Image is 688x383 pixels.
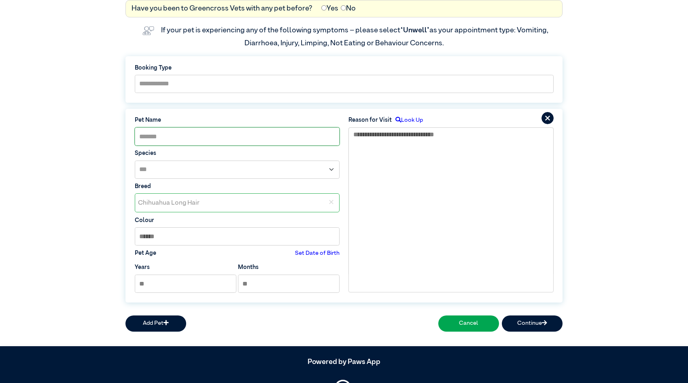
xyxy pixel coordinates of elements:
div: ✕ [323,194,339,212]
label: No [341,3,356,14]
label: Booking Type [135,64,554,73]
label: Set Date of Birth [295,249,340,258]
label: Months [238,263,259,272]
button: Cancel [438,315,499,332]
label: Have you been to Greencross Vets with any pet before? [132,3,312,14]
label: If your pet is experiencing any of the following symptoms – please select as your appointment typ... [161,27,550,47]
label: Look Up [392,116,423,125]
label: Species [135,149,340,158]
input: No [341,5,346,11]
img: vet [140,23,157,38]
label: Years [135,263,150,272]
button: Add Pet [125,315,186,332]
label: Yes [321,3,338,14]
label: Reason for Visit [348,116,392,125]
h5: Powered by Paws App [125,358,563,367]
label: Colour [135,216,340,225]
label: Pet Name [135,116,340,125]
input: Yes [321,5,327,11]
span: “Unwell” [400,27,429,34]
button: Continue [502,315,563,332]
div: Chihuahua Long Hair [135,194,323,212]
label: Breed [135,182,340,191]
label: Pet Age [135,249,156,258]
